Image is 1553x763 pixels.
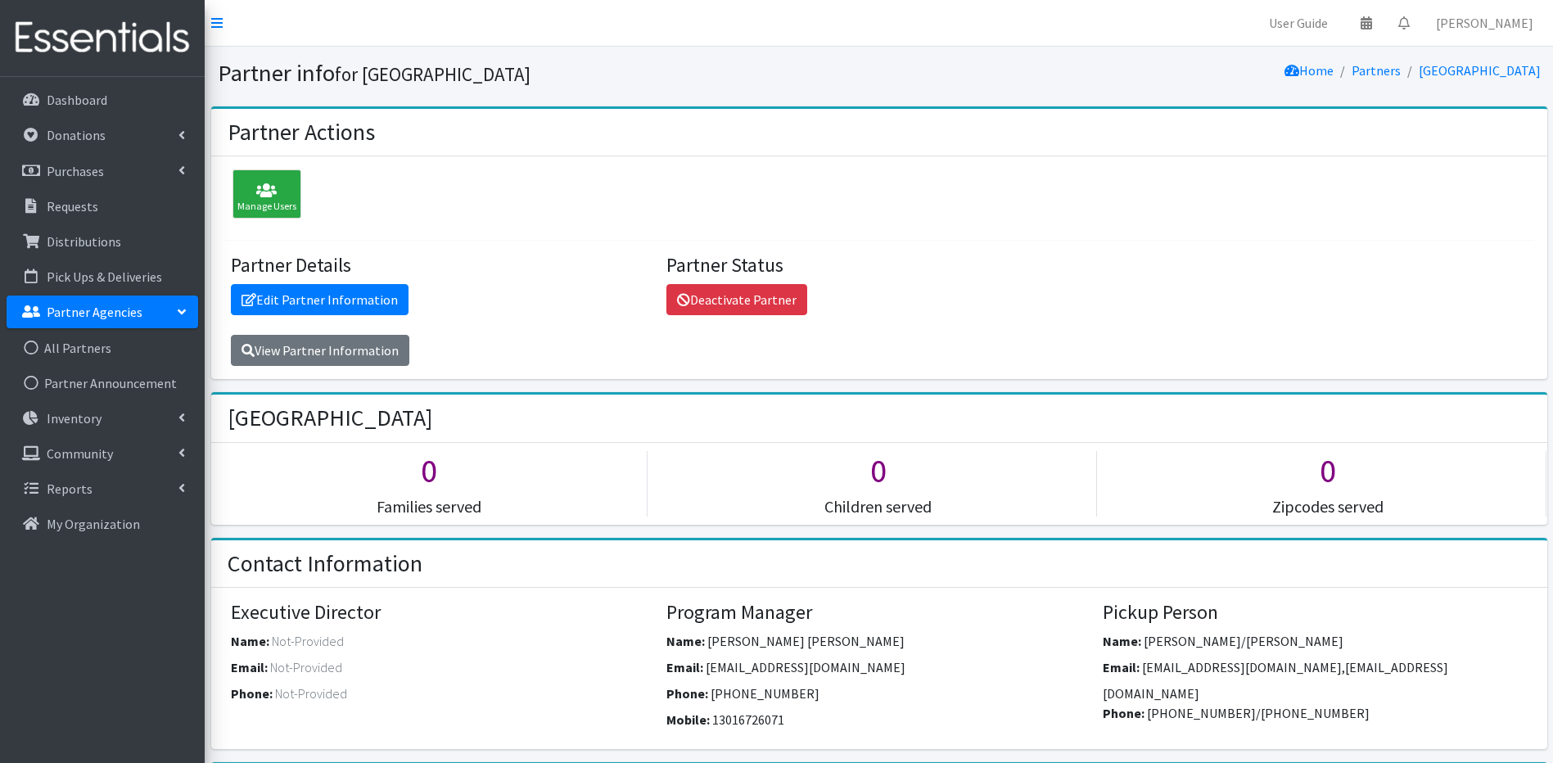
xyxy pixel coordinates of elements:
img: HumanEssentials [7,11,198,65]
label: Email: [666,657,703,677]
span: Not-Provided [272,633,344,649]
a: [PERSON_NAME] [1423,7,1546,39]
h4: Partner Details [231,254,655,278]
p: Donations [47,127,106,143]
span: [EMAIL_ADDRESS][DOMAIN_NAME],[EMAIL_ADDRESS][DOMAIN_NAME] [1103,659,1448,702]
a: View Partner Information [231,335,409,366]
a: Partners [1352,62,1401,79]
h2: [GEOGRAPHIC_DATA] [228,404,432,432]
a: Reports [7,472,198,505]
span: 13016726071 [712,711,784,728]
a: Distributions [7,225,198,258]
h5: Families served [211,497,648,517]
a: User Guide [1256,7,1341,39]
label: Phone: [231,684,273,703]
span: [PERSON_NAME]/[PERSON_NAME] [1144,633,1343,649]
label: Mobile: [666,710,710,729]
a: Inventory [7,402,198,435]
h5: Children served [660,497,1096,517]
h1: Partner info [218,59,874,88]
h4: Partner Status [666,254,1090,278]
span: [PERSON_NAME] [PERSON_NAME] [707,633,905,649]
label: Name: [666,631,705,651]
p: Requests [47,198,98,214]
p: Dashboard [47,92,107,108]
a: Partner Announcement [7,367,198,400]
h5: Zipcodes served [1109,497,1546,517]
p: Purchases [47,163,104,179]
a: Donations [7,119,198,151]
p: Distributions [47,233,121,250]
label: Email: [231,657,268,677]
span: Not-Provided [270,659,342,675]
a: [GEOGRAPHIC_DATA] [1419,62,1541,79]
a: My Organization [7,508,198,540]
label: Name: [1103,631,1141,651]
label: Phone: [1103,703,1144,723]
span: Not-Provided [275,685,347,702]
h2: Partner Actions [228,119,375,147]
h4: Program Manager [666,601,1090,625]
a: Edit Partner Information [231,284,409,315]
label: Phone: [666,684,708,703]
h4: Pickup Person [1103,601,1527,625]
p: Pick Ups & Deliveries [47,269,162,285]
span: [PHONE_NUMBER]/[PHONE_NUMBER] [1147,705,1370,721]
a: Requests [7,190,198,223]
span: [EMAIL_ADDRESS][DOMAIN_NAME] [706,659,905,675]
p: Partner Agencies [47,304,142,320]
small: for [GEOGRAPHIC_DATA] [335,62,530,86]
a: Pick Ups & Deliveries [7,260,198,293]
a: All Partners [7,332,198,364]
p: Reports [47,481,93,497]
a: Manage Users [224,188,301,205]
div: Manage Users [232,169,301,219]
a: Purchases [7,155,198,187]
p: Inventory [47,410,102,427]
h1: 0 [211,451,648,490]
h4: Executive Director [231,601,655,625]
label: Email: [1103,657,1140,677]
h2: Contact Information [228,550,422,578]
a: Home [1284,62,1334,79]
p: My Organization [47,516,140,532]
p: Community [47,445,113,462]
span: [PHONE_NUMBER] [711,685,819,702]
h1: 0 [660,451,1096,490]
a: Community [7,437,198,470]
a: Deactivate Partner [666,284,807,315]
a: Dashboard [7,84,198,116]
label: Name: [231,631,269,651]
a: Partner Agencies [7,296,198,328]
h1: 0 [1109,451,1546,490]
